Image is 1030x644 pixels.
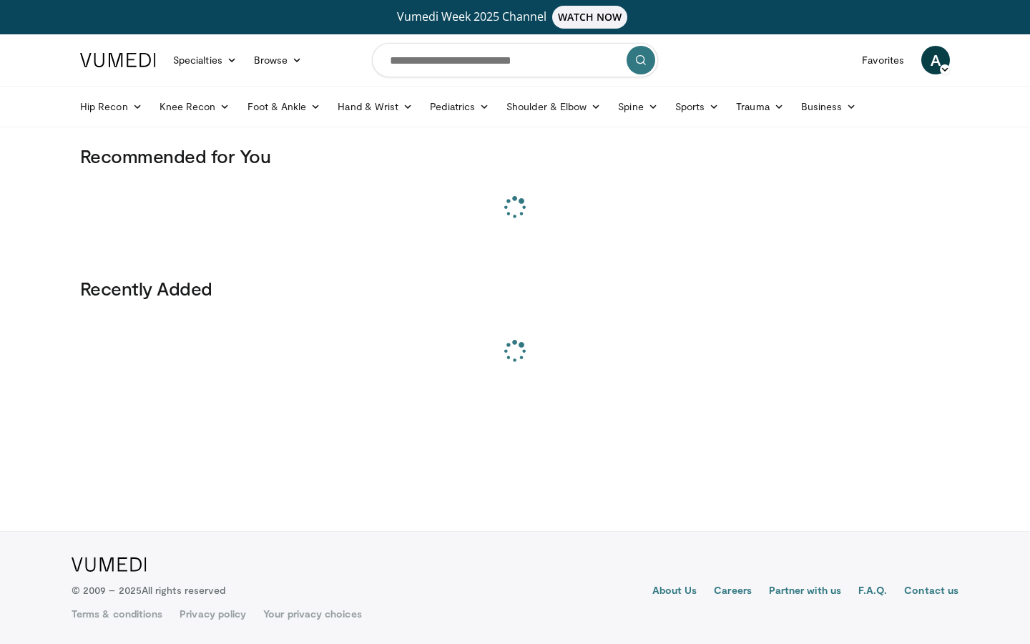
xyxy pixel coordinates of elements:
a: Browse [245,46,311,74]
a: Vumedi Week 2025 ChannelWATCH NOW [82,6,948,29]
a: Knee Recon [151,92,239,121]
span: All rights reserved [142,584,225,596]
a: A [921,46,950,74]
a: Hip Recon [72,92,151,121]
a: Shoulder & Elbow [498,92,609,121]
a: Pediatrics [421,92,498,121]
a: Sports [667,92,728,121]
a: Trauma [727,92,793,121]
a: Contact us [904,583,958,600]
a: About Us [652,583,697,600]
h3: Recently Added [80,277,950,300]
span: WATCH NOW [552,6,628,29]
a: Partner with us [769,583,841,600]
img: VuMedi Logo [72,557,147,572]
img: VuMedi Logo [80,53,156,67]
a: Your privacy choices [263,607,361,621]
a: Terms & conditions [72,607,162,621]
a: Hand & Wrist [329,92,421,121]
input: Search topics, interventions [372,43,658,77]
a: Favorites [853,46,913,74]
a: Foot & Ankle [239,92,330,121]
a: Business [793,92,865,121]
a: Privacy policy [180,607,246,621]
h3: Recommended for You [80,145,950,167]
a: Careers [714,583,752,600]
a: Specialties [165,46,245,74]
a: Spine [609,92,666,121]
a: F.A.Q. [858,583,887,600]
p: © 2009 – 2025 [72,583,225,597]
